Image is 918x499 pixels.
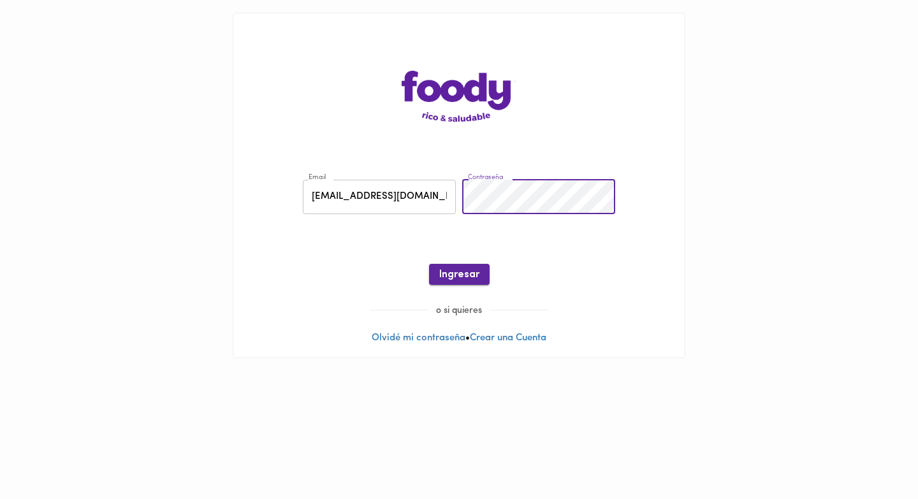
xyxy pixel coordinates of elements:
[233,13,685,358] div: •
[428,306,490,315] span: o si quieres
[402,71,516,122] img: logo-main-page.png
[439,269,479,281] span: Ingresar
[470,333,546,343] a: Crear una Cuenta
[372,333,465,343] a: Olvidé mi contraseña
[303,180,456,215] input: pepitoperez@gmail.com
[429,264,490,285] button: Ingresar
